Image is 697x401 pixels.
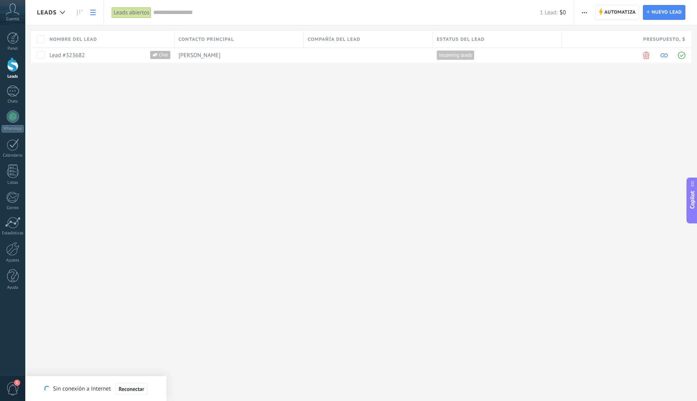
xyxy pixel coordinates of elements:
a: Lista [86,5,100,20]
button: Más [579,5,590,20]
div: Listas [2,180,24,185]
div: Estadísticas [2,231,24,236]
span: [PERSON_NAME] [179,52,221,59]
div: WhatsApp [2,125,24,133]
a: Automatiza [595,5,639,20]
div: Ajustes [2,258,24,263]
span: 1 [14,380,20,386]
a: Leads [73,5,86,20]
span: Nuevo lead [651,5,682,19]
span: $0 [560,9,566,16]
div: Sin conexión a Internet [44,382,147,395]
a: Nuevo lead [643,5,685,20]
div: Correo [2,206,24,211]
button: Reconectar [116,383,147,395]
span: Cuenta [6,17,19,22]
div: Calendario [2,153,24,158]
span: Leads [37,9,57,16]
span: Reconectar [119,386,144,392]
div: Panel [2,46,24,51]
span: Chat [158,51,170,59]
span: Automatiza [604,5,636,19]
span: Copilot [688,191,696,209]
span: 1 Lead: [540,9,557,16]
a: Lead #323682 [49,52,85,59]
div: Chats [2,99,24,104]
div: Leads [2,74,24,79]
div: Ayuda [2,285,24,290]
span: Nombre del lead [49,36,97,43]
div: Leads abiertos [112,7,151,18]
span: Presupuesto , $ [643,36,685,43]
span: Incoming leads [439,52,472,59]
div: [object Object] [175,48,300,63]
span: Estatus del lead [437,36,485,43]
span: Compañía del lead [308,36,361,43]
span: Contacto principal [179,36,234,43]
